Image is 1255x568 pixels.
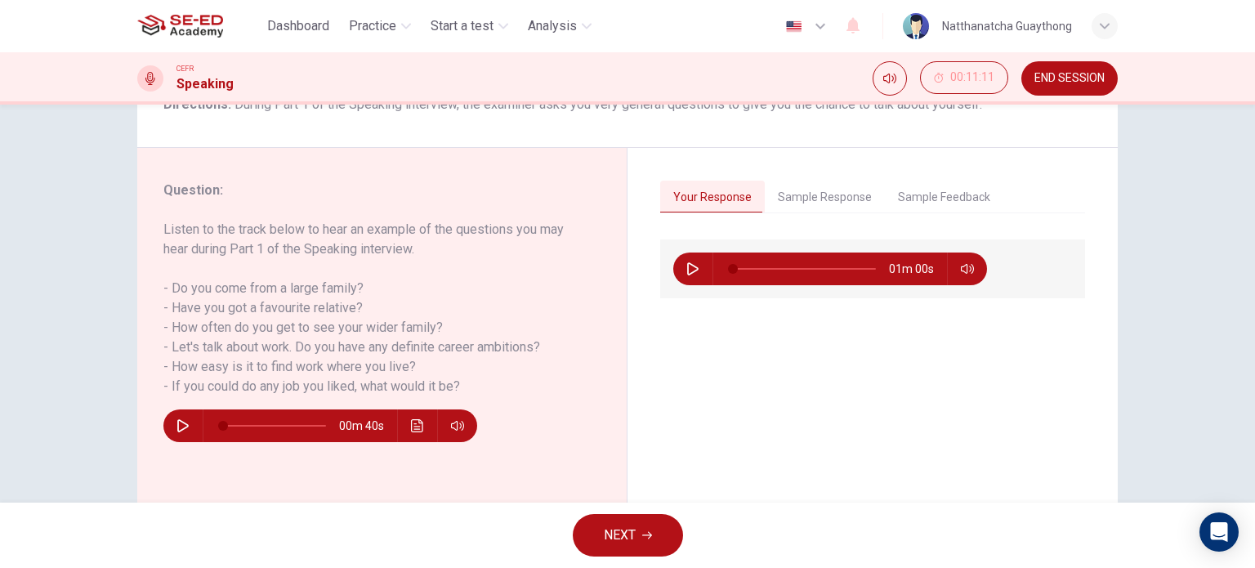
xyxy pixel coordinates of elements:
[176,74,234,94] h1: Speaking
[137,10,223,42] img: SE-ED Academy logo
[528,16,577,36] span: Analysis
[573,514,683,557] button: NEXT
[521,11,598,41] button: Analysis
[950,71,994,84] span: 00:11:11
[784,20,804,33] img: en
[267,16,329,36] span: Dashboard
[660,181,1085,215] div: basic tabs example
[431,16,494,36] span: Start a test
[942,16,1072,36] div: Natthanatcha Guaythong
[163,95,1092,114] h6: Directions :
[920,61,1008,94] button: 00:11:11
[1199,512,1239,552] div: Open Intercom Messenger
[349,16,396,36] span: Practice
[137,10,261,42] a: SE-ED Academy logo
[342,11,418,41] button: Practice
[889,253,947,285] span: 01m 00s
[261,11,336,41] button: Dashboard
[873,61,907,96] div: Mute
[339,409,397,442] span: 00m 40s
[885,181,1003,215] button: Sample Feedback
[176,63,194,74] span: CEFR
[920,61,1008,96] div: Hide
[424,11,515,41] button: Start a test
[1034,72,1105,85] span: END SESSION
[163,181,581,200] h6: Question :
[163,220,581,396] h6: Listen to the track below to hear an example of the questions you may hear during Part 1 of the S...
[604,524,636,547] span: NEXT
[765,181,885,215] button: Sample Response
[404,409,431,442] button: Click to see the audio transcription
[660,181,765,215] button: Your Response
[1021,61,1118,96] button: END SESSION
[903,13,929,39] img: Profile picture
